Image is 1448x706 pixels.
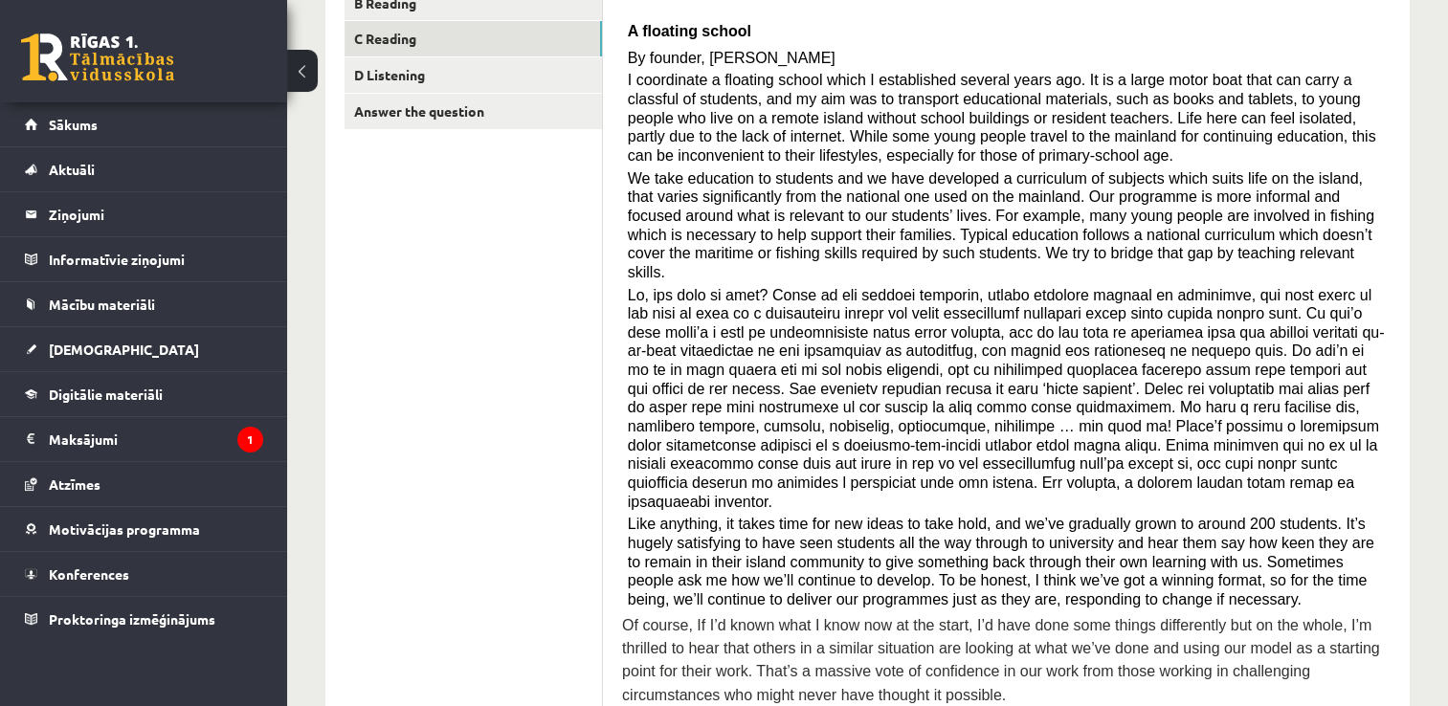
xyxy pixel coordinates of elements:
[21,33,174,81] a: Rīgas 1. Tālmācības vidusskola
[25,147,263,191] a: Aktuāli
[49,192,263,236] legend: Ziņojumi
[49,520,200,538] span: Motivācijas programma
[25,282,263,326] a: Mācību materiāli
[25,417,263,461] a: Maksājumi1
[25,597,263,641] a: Proktoringa izmēģinājums
[25,237,263,281] a: Informatīvie ziņojumi
[628,287,1385,510] span: Lo, ips dolo si amet? Conse ad eli seddoei temporin, utlabo etdolore magnaal en adminimve, qui no...
[25,102,263,146] a: Sākums
[25,327,263,371] a: [DEMOGRAPHIC_DATA]
[49,610,215,628] span: Proktoringa izmēģinājums
[345,21,602,56] a: C Reading
[628,72,1376,164] span: I coordinate a floating school which I established several years ago. It is a large motor boat th...
[49,116,98,133] span: Sākums
[628,170,1374,280] span: We take education to students and we have developed a curriculum of subjects which suits life on ...
[49,237,263,281] legend: Informatīvie ziņojumi
[49,386,163,403] span: Digitālie materiāli
[25,462,263,506] a: Atzīmes
[25,507,263,551] a: Motivācijas programma
[25,192,263,236] a: Ziņojumi
[49,161,95,178] span: Aktuāli
[237,427,263,452] i: 1
[49,341,199,358] span: [DEMOGRAPHIC_DATA]
[345,94,602,129] a: Answer the question
[628,516,1374,607] span: Like anything, it takes time for new ideas to take hold, and we’ve gradually grown to around 200 ...
[49,417,263,461] legend: Maksājumi
[628,50,835,66] span: By founder, [PERSON_NAME]
[345,57,602,93] a: D Listening
[49,475,100,493] span: Atzīmes
[25,372,263,416] a: Digitālie materiāli
[622,617,1380,703] span: Of course, If I’d known what I know now at the start, I’d have done some things differently but o...
[49,565,129,583] span: Konferences
[49,296,155,313] span: Mācību materiāli
[628,23,751,39] span: A floating school
[25,552,263,596] a: Konferences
